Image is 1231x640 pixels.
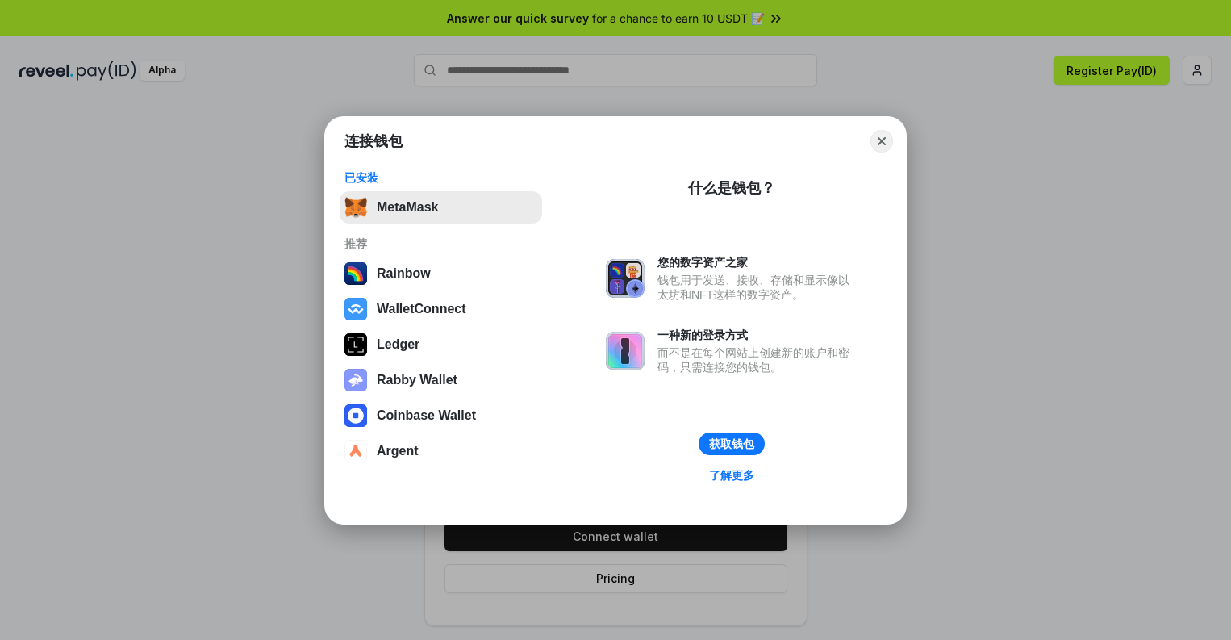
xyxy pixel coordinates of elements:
button: Coinbase Wallet [340,399,542,432]
div: 而不是在每个网站上创建新的账户和密码，只需连接您的钱包。 [657,345,858,374]
button: MetaMask [340,191,542,224]
div: 了解更多 [709,468,754,483]
div: WalletConnect [377,302,466,316]
button: Argent [340,435,542,467]
div: Rabby Wallet [377,373,457,387]
div: 钱包用于发送、接收、存储和显示像以太坊和NFT这样的数字资产。 [657,273,858,302]
img: svg+xml,%3Csvg%20width%3D%22120%22%20height%3D%22120%22%20viewBox%3D%220%200%20120%20120%22%20fil... [344,262,367,285]
img: svg+xml,%3Csvg%20xmlns%3D%22http%3A%2F%2Fwww.w3.org%2F2000%2Fsvg%22%20fill%3D%22none%22%20viewBox... [606,259,645,298]
img: svg+xml,%3Csvg%20xmlns%3D%22http%3A%2F%2Fwww.w3.org%2F2000%2Fsvg%22%20fill%3D%22none%22%20viewBox... [606,332,645,370]
div: 获取钱包 [709,437,754,451]
button: Close [870,130,893,153]
div: Ledger [377,337,419,352]
div: Rainbow [377,266,431,281]
img: svg+xml,%3Csvg%20xmlns%3D%22http%3A%2F%2Fwww.w3.org%2F2000%2Fsvg%22%20width%3D%2228%22%20height%3... [344,333,367,356]
div: 什么是钱包？ [688,178,775,198]
button: Ledger [340,328,542,361]
button: Rabby Wallet [340,364,542,396]
button: Rainbow [340,257,542,290]
div: 一种新的登录方式 [657,328,858,342]
a: 了解更多 [699,465,764,486]
div: Argent [377,444,419,458]
img: svg+xml,%3Csvg%20fill%3D%22none%22%20height%3D%2233%22%20viewBox%3D%220%200%2035%2033%22%20width%... [344,196,367,219]
div: 推荐 [344,236,537,251]
button: 获取钱包 [699,433,765,455]
div: 已安装 [344,170,537,185]
img: svg+xml,%3Csvg%20xmlns%3D%22http%3A%2F%2Fwww.w3.org%2F2000%2Fsvg%22%20fill%3D%22none%22%20viewBox... [344,369,367,391]
h1: 连接钱包 [344,132,403,151]
div: MetaMask [377,200,438,215]
img: svg+xml,%3Csvg%20width%3D%2228%22%20height%3D%2228%22%20viewBox%3D%220%200%2028%2028%22%20fill%3D... [344,298,367,320]
img: svg+xml,%3Csvg%20width%3D%2228%22%20height%3D%2228%22%20viewBox%3D%220%200%2028%2028%22%20fill%3D... [344,440,367,462]
img: svg+xml,%3Csvg%20width%3D%2228%22%20height%3D%2228%22%20viewBox%3D%220%200%2028%2028%22%20fill%3D... [344,404,367,427]
div: 您的数字资产之家 [657,255,858,270]
button: WalletConnect [340,293,542,325]
div: Coinbase Wallet [377,408,476,423]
